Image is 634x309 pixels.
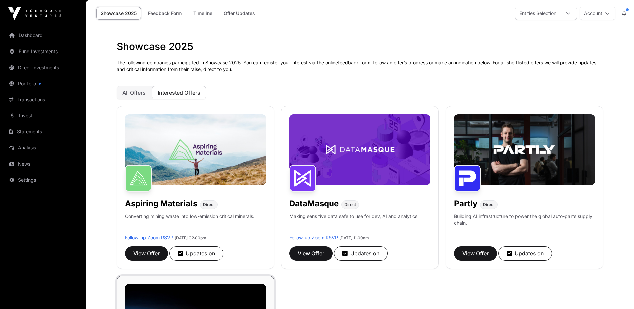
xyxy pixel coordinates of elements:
button: View Offer [125,246,168,261]
p: Converting mining waste into low-emission critical minerals. [125,213,254,234]
a: feedback form [338,60,370,65]
img: Partly [454,165,481,192]
span: All Offers [122,89,146,96]
h1: DataMasque [289,198,339,209]
button: Updates on [169,246,223,261]
button: Updates on [498,246,552,261]
span: Direct [483,202,495,207]
a: Offer Updates [219,7,259,20]
a: Portfolio [5,76,80,91]
a: Dashboard [5,28,80,43]
p: Building AI infrastructure to power the global auto-parts supply chain. [454,213,595,234]
span: View Offer [462,249,489,257]
a: Analysis [5,140,80,155]
p: The following companies participated in Showcase 2025. You can register your interest via the onl... [117,59,603,73]
a: Feedback Form [144,7,186,20]
span: View Offer [298,249,324,257]
a: Showcase 2025 [96,7,141,20]
a: Follow-up Zoom RSVP [289,235,338,240]
a: Invest [5,108,80,123]
span: [DATE] 11:00am [339,235,369,240]
img: Aspiring Materials [125,165,152,192]
div: Updates on [507,249,544,257]
a: Statements [5,124,80,139]
a: Settings [5,173,80,187]
div: Entities Selection [515,7,560,20]
span: Direct [203,202,215,207]
a: Follow-up Zoom RSVP [125,235,173,240]
h1: Aspiring Materials [125,198,197,209]
a: Direct Investments [5,60,80,75]
img: DataMasque-Banner.jpg [289,114,430,185]
div: Updates on [178,249,215,257]
a: News [5,157,80,171]
a: Fund Investments [5,44,80,59]
img: Icehouse Ventures Logo [8,7,61,20]
h1: Partly [454,198,477,209]
h1: Showcase 2025 [117,40,603,53]
span: View Offer [133,249,160,257]
a: Transactions [5,92,80,107]
button: Account [580,7,615,20]
button: Updates on [334,246,388,261]
span: Direct [344,202,356,207]
p: Making sensitive data safe to use for dev, AI and analytics. [289,213,419,234]
button: Interested Offers [152,86,206,99]
a: Timeline [189,7,217,20]
button: All Offers [117,86,151,99]
button: View Offer [454,246,497,261]
span: [DATE] 02:00pm [175,235,206,240]
span: Interested Offers [158,89,200,96]
div: Updates on [342,249,379,257]
img: Aspiring-Banner.jpg [125,114,266,185]
button: View Offer [289,246,333,261]
img: DataMasque [289,165,316,192]
img: Partly-Banner.jpg [454,114,595,185]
